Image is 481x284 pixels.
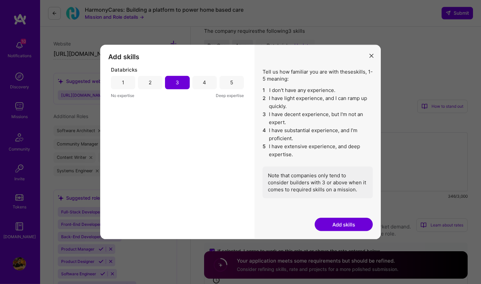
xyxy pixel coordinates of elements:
i: icon Close [369,54,373,58]
div: 5 [230,79,233,86]
li: I have extensive experience, and deep expertise. [263,143,373,159]
span: No expertise [111,92,134,99]
span: Deep expertise [216,92,244,99]
div: 2 [149,79,152,86]
li: I have light experience, and I can ramp up quickly. [263,94,373,110]
h3: Add skills [108,53,247,61]
span: 1 [263,86,267,94]
div: modal [100,45,381,240]
span: 3 [263,110,266,126]
span: 4 [263,126,266,143]
span: Databricks [111,66,137,73]
div: 4 [203,79,206,86]
div: Note that companies only tend to consider builders with 3 or above when it comes to required skil... [263,167,373,198]
div: 1 [122,79,124,86]
span: 2 [263,94,266,110]
span: 5 [263,143,266,159]
button: Add skills [315,218,373,231]
li: I have substantial experience, and I’m proficient. [263,126,373,143]
div: Tell us how familiar you are with these skills , 1-5 meaning: [263,68,373,198]
div: 3 [176,79,179,86]
li: I don't have any experience. [263,86,373,94]
li: I have decent experience, but I'm not an expert. [263,110,373,126]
